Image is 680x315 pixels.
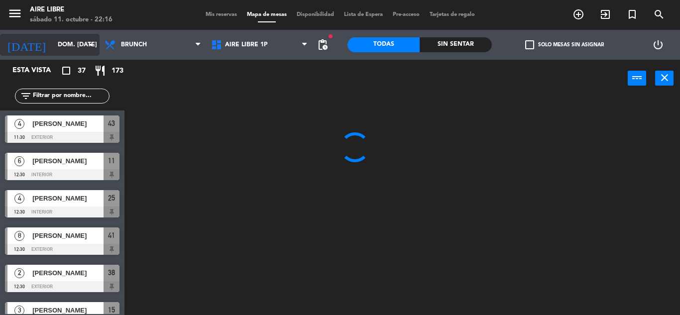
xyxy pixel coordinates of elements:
[225,41,268,48] span: Aire Libre 1P
[659,72,671,84] i: close
[631,72,643,84] i: power_input
[599,8,611,20] i: exit_to_app
[60,65,72,77] i: crop_square
[572,8,584,20] i: add_circle_outline
[14,268,24,278] span: 2
[32,91,109,102] input: Filtrar por nombre...
[108,155,115,167] span: 11
[108,117,115,129] span: 43
[525,40,534,49] span: check_box_outline_blank
[525,40,604,49] label: Solo mesas sin asignar
[655,71,674,86] button: close
[78,65,86,77] span: 37
[339,12,388,17] span: Lista de Espera
[32,230,104,241] span: [PERSON_NAME]
[7,6,22,21] i: menu
[14,231,24,241] span: 8
[317,39,329,51] span: pending_actions
[108,229,115,241] span: 41
[388,12,425,17] span: Pre-acceso
[32,118,104,129] span: [PERSON_NAME]
[14,119,24,129] span: 4
[292,12,339,17] span: Disponibilidad
[20,90,32,102] i: filter_list
[653,8,665,20] i: search
[30,15,113,25] div: sábado 11. octubre - 22:16
[32,156,104,166] span: [PERSON_NAME]
[32,268,104,278] span: [PERSON_NAME]
[652,39,664,51] i: power_settings_new
[112,65,123,77] span: 173
[242,12,292,17] span: Mapa de mesas
[628,71,646,86] button: power_input
[85,39,97,51] i: arrow_drop_down
[201,12,242,17] span: Mis reservas
[7,6,22,24] button: menu
[425,12,480,17] span: Tarjetas de regalo
[420,37,492,52] div: Sin sentar
[32,193,104,204] span: [PERSON_NAME]
[121,41,147,48] span: Brunch
[94,65,106,77] i: restaurant
[347,37,420,52] div: Todas
[14,194,24,204] span: 4
[30,5,113,15] div: Aire Libre
[14,156,24,166] span: 6
[626,8,638,20] i: turned_in_not
[108,267,115,279] span: 38
[328,33,334,39] span: fiber_manual_record
[108,192,115,204] span: 25
[5,65,72,77] div: Esta vista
